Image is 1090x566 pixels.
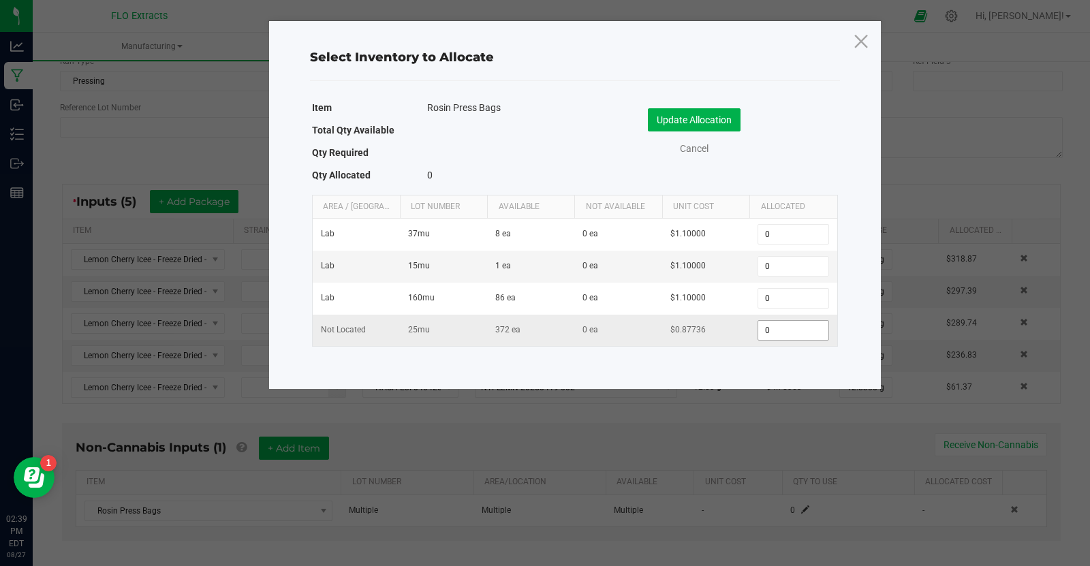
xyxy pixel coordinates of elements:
a: Cancel [667,142,721,156]
th: Lot Number [400,195,487,219]
label: Qty Allocated [312,166,371,185]
button: Update Allocation [648,108,741,131]
th: Unit Cost [662,195,749,219]
span: 8 ea [495,229,511,238]
td: 15mu [400,251,487,283]
iframe: Resource center [14,457,54,498]
span: 86 ea [495,293,516,302]
span: 0 ea [582,325,598,334]
iframe: Resource center unread badge [40,455,57,471]
span: Select Inventory to Allocate [310,50,494,65]
td: 160mu [400,283,487,315]
th: Area / [GEOGRAPHIC_DATA] [313,195,400,219]
span: $1.10000 [670,293,706,302]
span: Lab [321,293,334,302]
th: Available [487,195,574,219]
span: Lab [321,261,334,270]
td: 37mu [400,219,487,251]
td: 25mu [400,315,487,346]
span: $0.87736 [670,325,706,334]
span: 372 ea [495,325,520,334]
span: 0 ea [582,229,598,238]
label: Total Qty Available [312,121,394,140]
th: Allocated [749,195,837,219]
span: $1.10000 [670,229,706,238]
span: Not Located [321,325,366,334]
span: 0 ea [582,293,598,302]
span: 0 [427,170,433,180]
span: Lab [321,229,334,238]
span: 0 ea [582,261,598,270]
label: Item [312,98,332,117]
span: $1.10000 [670,261,706,270]
th: Not Available [574,195,661,219]
span: 1 ea [495,261,511,270]
span: Rosin Press Bags [427,101,501,114]
label: Qty Required [312,143,369,162]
